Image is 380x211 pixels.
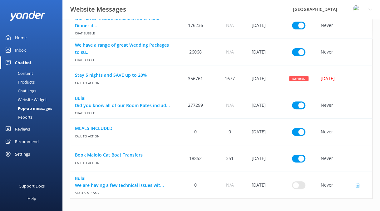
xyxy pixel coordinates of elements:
div: 14 Nov 2024 [247,65,281,92]
div: 08 Sep 2023 [247,39,281,65]
div: Chatbot [15,56,32,69]
a: Bula! Did you know all of our Room Rates includ... [75,95,173,109]
img: dosm@musketcovefiji.com [353,5,362,14]
div: Support Docs [19,180,45,192]
div: 0 [178,172,212,198]
div: row [70,92,373,119]
div: 356761 [178,65,212,92]
div: Recommend [15,135,39,148]
div: Never [316,172,372,198]
div: 0 [213,119,247,145]
a: Products [4,78,62,86]
div: Never [316,145,372,172]
div: 09 May 2024 [247,119,281,145]
h3: Website Messages [70,4,126,14]
div: row [70,119,373,145]
div: row [70,39,373,65]
span: Chat bubble [75,109,173,116]
div: Content [4,69,33,78]
div: row [70,145,373,172]
a: Bula! We are having a few technical issues wit... [75,175,173,189]
div: 26068 [178,39,212,65]
span: N/A [226,49,234,55]
div: 09 May 2024 [247,12,281,39]
img: yonder-white-logo.png [9,11,45,21]
div: Settings [15,148,30,160]
a: Book Malolo Cat Boat Transfers [75,152,173,158]
span: Chat bubble [75,29,173,36]
div: Products [4,78,35,86]
div: Never [316,39,372,65]
div: 1677 [213,65,247,92]
div: 277299 [178,92,212,119]
span: Call to action [75,79,173,85]
div: Website Widget [4,95,47,104]
a: Our Rates include Breakfast, Lunch and Dinner d... [75,15,173,29]
a: Website Widget [4,95,62,104]
div: row [70,65,373,92]
a: Content [4,69,62,78]
div: 09 May 2024 [247,92,281,119]
span: N/A [226,22,234,29]
span: Call to action [75,158,173,165]
a: Reports [4,113,62,121]
div: 14 Nov 2024 [247,145,281,172]
span: Chat bubble [75,56,173,62]
span: Call to action [75,132,173,138]
a: Pop-up messages [4,104,62,113]
div: Reports [4,113,32,121]
div: Never [316,12,372,39]
div: Never [316,92,372,119]
span: N/A [226,102,234,109]
div: [DATE] [321,75,364,82]
div: 351 [213,145,247,172]
a: Chat Logs [4,86,62,95]
div: Help [27,192,36,205]
a: We have a range of great Wedding Packages to su... [75,42,173,56]
div: grid [70,12,373,198]
div: Never [316,119,372,145]
div: Chat Logs [4,86,36,95]
div: row [70,12,373,39]
div: 0 [178,119,212,145]
div: row [70,172,373,198]
div: Home [15,31,27,44]
div: Reviews [15,123,30,135]
a: Stay 5 nights and SAVE up to 20% [75,72,173,79]
div: Pop-up messages [4,104,52,113]
div: 18852 [178,145,212,172]
div: 24 Sep 2025 [247,172,281,198]
a: MEALS INCLUDED! [75,125,173,132]
div: Inbox [15,44,26,56]
span: Status message [75,189,173,195]
span: N/A [226,182,234,188]
div: Expired [289,76,308,81]
div: 176236 [178,12,212,39]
